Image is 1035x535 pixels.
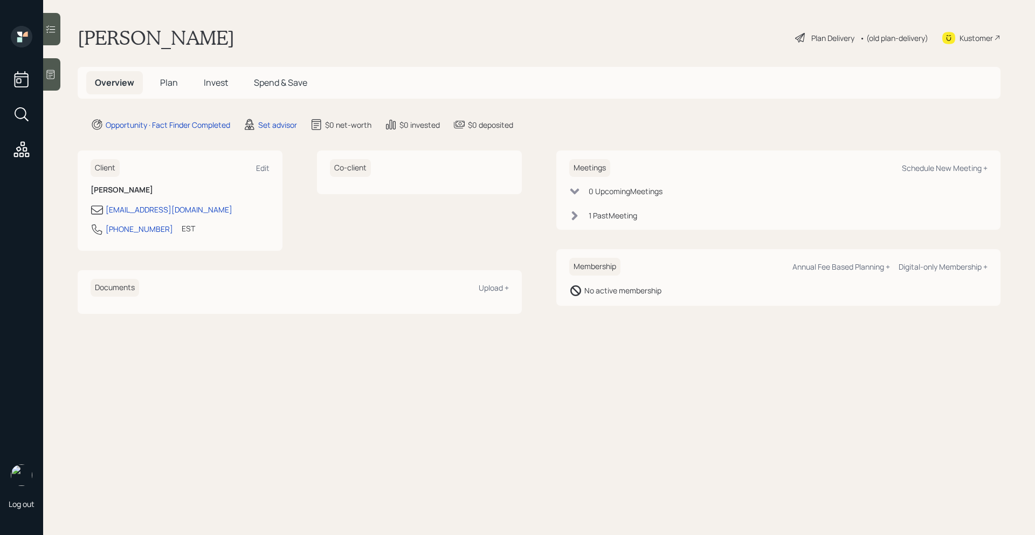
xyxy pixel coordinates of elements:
span: Plan [160,77,178,88]
span: Spend & Save [254,77,307,88]
div: Kustomer [960,32,993,44]
div: Upload + [479,283,509,293]
div: Opportunity · Fact Finder Completed [106,119,230,131]
h6: Client [91,159,120,177]
h6: Co-client [330,159,371,177]
div: Log out [9,499,34,509]
div: Digital-only Membership + [899,262,988,272]
h6: Membership [569,258,620,276]
div: Annual Fee Based Planning + [792,262,890,272]
div: 0 Upcoming Meeting s [589,186,663,197]
div: [EMAIL_ADDRESS][DOMAIN_NAME] [106,204,232,215]
div: $0 deposited [468,119,513,131]
div: 1 Past Meeting [589,210,637,221]
div: Schedule New Meeting + [902,163,988,173]
div: $0 invested [399,119,440,131]
div: Set advisor [258,119,297,131]
h6: [PERSON_NAME] [91,186,270,195]
h6: Meetings [569,159,610,177]
img: michael-russo-headshot.png [11,464,32,486]
div: $0 net-worth [325,119,371,131]
div: [PHONE_NUMBER] [106,223,173,235]
div: Edit [256,163,270,173]
div: Plan Delivery [811,32,854,44]
span: Invest [204,77,228,88]
h1: [PERSON_NAME] [78,26,234,50]
h6: Documents [91,279,139,297]
div: • (old plan-delivery) [860,32,928,44]
div: No active membership [584,285,661,296]
div: EST [182,223,195,234]
span: Overview [95,77,134,88]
